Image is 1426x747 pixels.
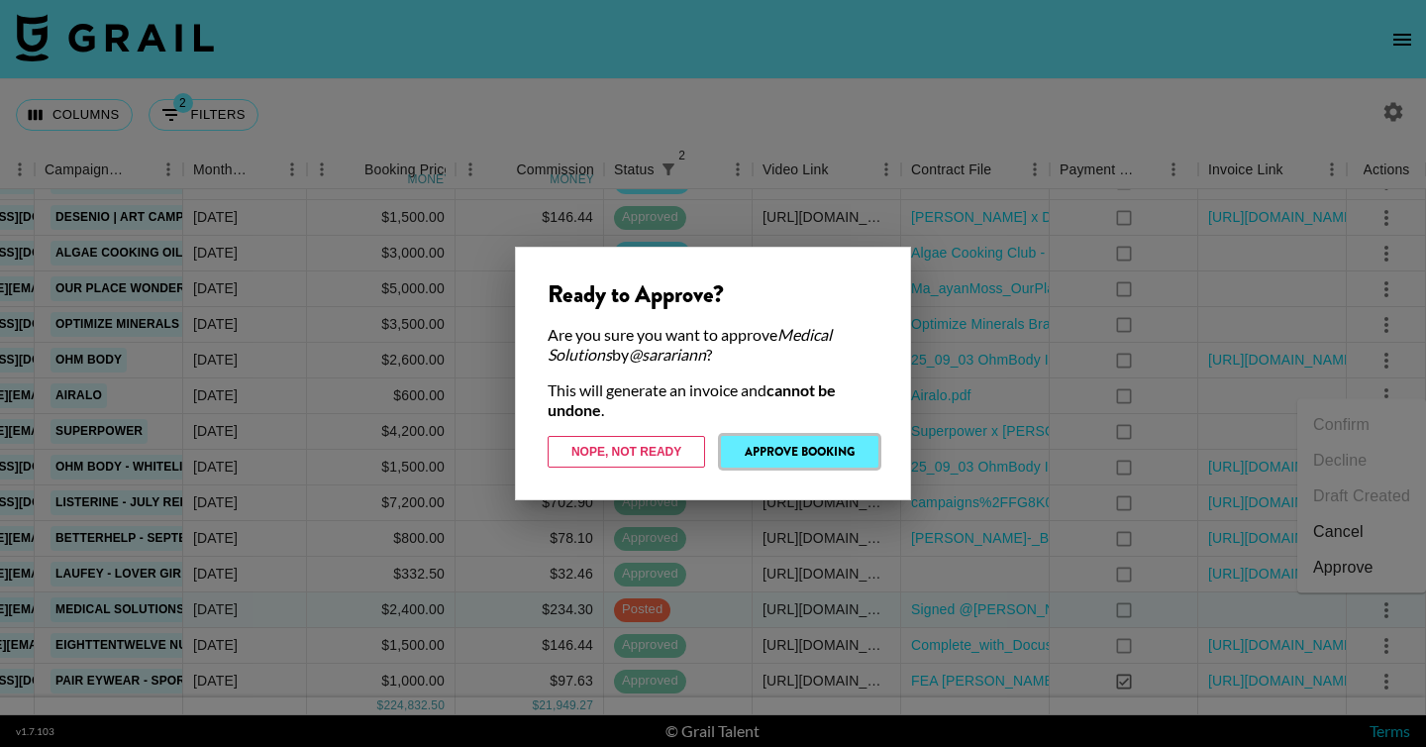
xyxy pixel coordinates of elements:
button: Approve Booking [721,436,878,468]
button: Nope, Not Ready [548,436,705,468]
strong: cannot be undone [548,380,836,419]
em: Medical Solutions [548,325,832,364]
em: @ sarariann [629,345,706,364]
div: Are you sure you want to approve by ? [548,325,878,365]
div: This will generate an invoice and . [548,380,878,420]
div: Ready to Approve? [548,279,878,309]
